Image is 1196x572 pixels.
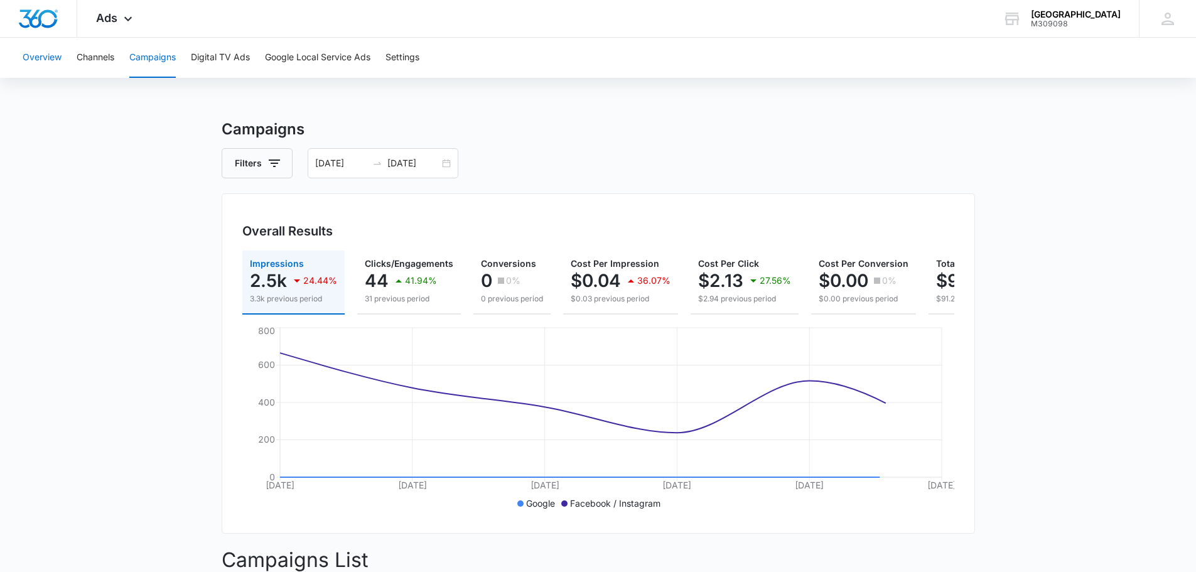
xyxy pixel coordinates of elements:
[1031,9,1121,19] div: account name
[269,472,275,482] tspan: 0
[77,38,114,78] button: Channels
[819,258,908,269] span: Cost Per Conversion
[795,480,824,490] tspan: [DATE]
[315,156,367,170] input: Start date
[372,158,382,168] span: swap-right
[662,480,691,490] tspan: [DATE]
[570,497,660,510] p: Facebook / Instagram
[481,293,543,305] p: 0 previous period
[265,38,370,78] button: Google Local Service Ads
[96,11,117,24] span: Ads
[397,480,426,490] tspan: [DATE]
[303,276,337,285] p: 24.44%
[882,276,897,285] p: 0%
[250,258,304,269] span: Impressions
[698,258,759,269] span: Cost Per Click
[698,293,791,305] p: $2.94 previous period
[365,258,453,269] span: Clicks/Engagements
[258,397,275,407] tspan: 400
[129,38,176,78] button: Campaigns
[365,293,453,305] p: 31 previous period
[222,148,293,178] button: Filters
[481,258,536,269] span: Conversions
[936,293,1042,305] p: $91.27 previous period
[571,293,671,305] p: $0.03 previous period
[258,325,275,336] tspan: 800
[405,276,437,285] p: 41.94%
[1031,19,1121,28] div: account id
[250,293,337,305] p: 3.3k previous period
[698,271,743,291] p: $2.13
[571,258,659,269] span: Cost Per Impression
[250,271,287,291] p: 2.5k
[927,480,956,490] tspan: [DATE]
[760,276,791,285] p: 27.56%
[385,38,419,78] button: Settings
[530,480,559,490] tspan: [DATE]
[637,276,671,285] p: 36.07%
[23,38,62,78] button: Overview
[387,156,439,170] input: End date
[571,271,621,291] p: $0.04
[936,271,998,291] p: $93.84
[242,222,333,240] h3: Overall Results
[936,258,988,269] span: Total Spend
[222,118,975,141] h3: Campaigns
[372,158,382,168] span: to
[266,480,294,490] tspan: [DATE]
[258,434,275,445] tspan: 200
[819,293,908,305] p: $0.00 previous period
[819,271,868,291] p: $0.00
[481,271,492,291] p: 0
[258,359,275,370] tspan: 600
[365,271,389,291] p: 44
[191,38,250,78] button: Digital TV Ads
[506,276,520,285] p: 0%
[526,497,555,510] p: Google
